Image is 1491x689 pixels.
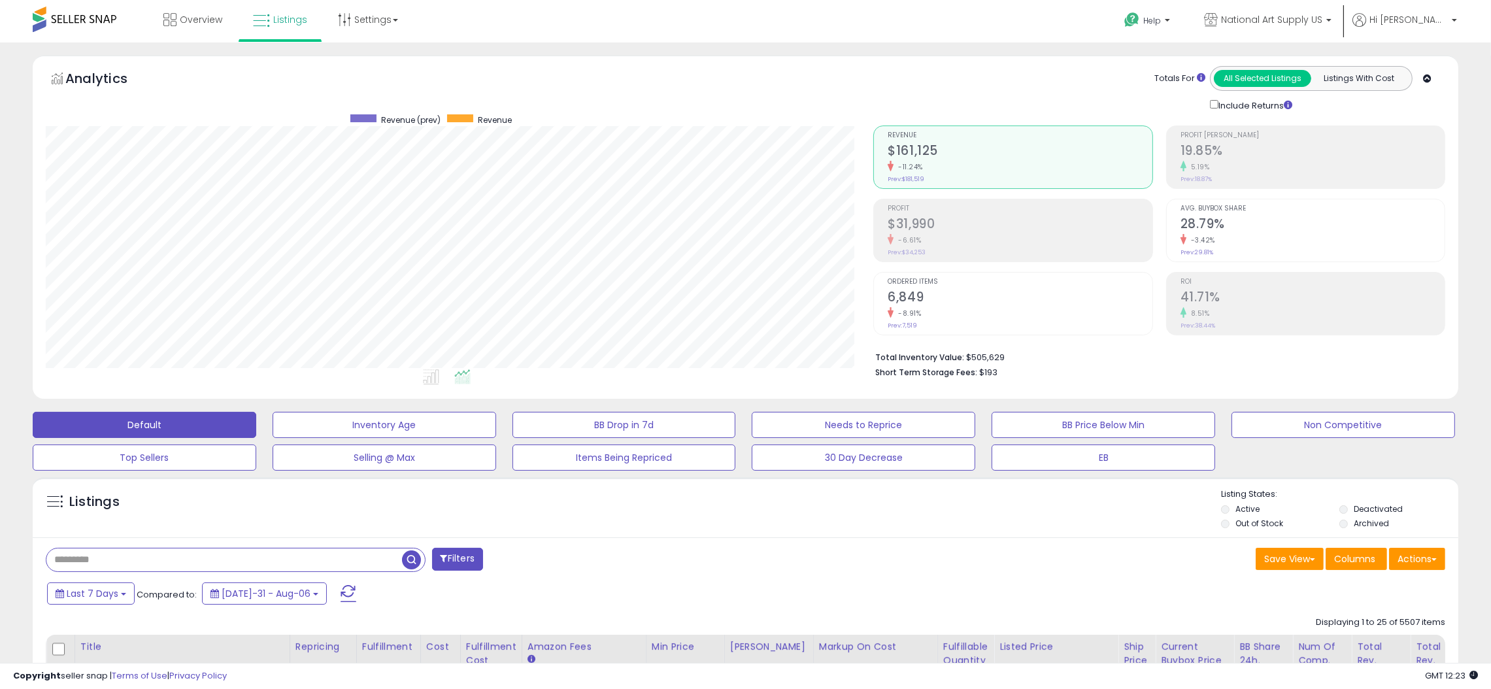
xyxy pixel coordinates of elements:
[1231,412,1455,438] button: Non Competitive
[652,640,719,654] div: Min Price
[33,412,256,438] button: Default
[1181,175,1212,183] small: Prev: 18.87%
[752,412,975,438] button: Needs to Reprice
[888,132,1152,139] span: Revenue
[1181,205,1445,212] span: Avg. Buybox Share
[67,587,118,600] span: Last 7 Days
[1186,309,1210,318] small: 8.51%
[1416,640,1441,681] div: Total Rev. Diff.
[894,235,921,245] small: -6.61%
[1235,518,1283,529] label: Out of Stock
[875,348,1435,364] li: $505,629
[888,248,926,256] small: Prev: $34,253
[1311,70,1408,87] button: Listings With Cost
[1354,503,1403,514] label: Deactivated
[512,445,736,471] button: Items Being Repriced
[222,587,310,600] span: [DATE]-31 - Aug-06
[180,13,222,26] span: Overview
[894,309,921,318] small: -8.91%
[202,582,327,605] button: [DATE]-31 - Aug-06
[999,640,1113,654] div: Listed Price
[295,640,351,654] div: Repricing
[381,114,441,126] span: Revenue (prev)
[943,640,988,667] div: Fulfillable Quantity
[466,640,516,667] div: Fulfillment Cost
[992,445,1215,471] button: EB
[1354,518,1389,529] label: Archived
[1357,640,1405,667] div: Total Rev.
[1316,616,1445,629] div: Displaying 1 to 25 of 5507 items
[888,205,1152,212] span: Profit
[33,445,256,471] button: Top Sellers
[426,640,455,654] div: Cost
[1221,13,1322,26] span: National Art Supply US
[1389,548,1445,570] button: Actions
[1369,13,1448,26] span: Hi [PERSON_NAME]
[1181,248,1213,256] small: Prev: 29.81%
[1235,503,1260,514] label: Active
[888,322,917,329] small: Prev: 7,519
[1256,548,1324,570] button: Save View
[1298,640,1346,667] div: Num of Comp.
[1143,15,1161,26] span: Help
[478,114,512,126] span: Revenue
[273,13,307,26] span: Listings
[1161,640,1228,667] div: Current Buybox Price
[888,216,1152,234] h2: $31,990
[752,445,975,471] button: 30 Day Decrease
[528,640,641,654] div: Amazon Fees
[1352,13,1457,42] a: Hi [PERSON_NAME]
[169,669,227,682] a: Privacy Policy
[730,640,808,654] div: [PERSON_NAME]
[888,278,1152,286] span: Ordered Items
[69,493,120,511] h5: Listings
[979,366,997,378] span: $193
[1425,669,1478,682] span: 2025-08-14 12:23 GMT
[1181,290,1445,307] h2: 41.71%
[362,640,415,654] div: Fulfillment
[992,412,1215,438] button: BB Price Below Min
[80,640,284,654] div: Title
[875,367,977,378] b: Short Term Storage Fees:
[888,143,1152,161] h2: $161,125
[1326,548,1387,570] button: Columns
[1124,640,1150,667] div: Ship Price
[1200,97,1308,112] div: Include Returns
[894,162,923,172] small: -11.24%
[1334,552,1375,565] span: Columns
[432,548,483,571] button: Filters
[1181,322,1215,329] small: Prev: 38.44%
[1239,640,1287,667] div: BB Share 24h.
[819,640,932,654] div: Markup on Cost
[137,588,197,601] span: Compared to:
[273,412,496,438] button: Inventory Age
[512,412,736,438] button: BB Drop in 7d
[813,635,937,686] th: The percentage added to the cost of goods (COGS) that forms the calculator for Min & Max prices.
[1221,488,1458,501] p: Listing States:
[1114,2,1183,42] a: Help
[888,290,1152,307] h2: 6,849
[1181,278,1445,286] span: ROI
[65,69,153,91] h5: Analytics
[47,582,135,605] button: Last 7 Days
[13,670,227,682] div: seller snap | |
[1186,235,1215,245] small: -3.42%
[888,175,924,183] small: Prev: $181,519
[273,445,496,471] button: Selling @ Max
[1181,216,1445,234] h2: 28.79%
[1186,162,1210,172] small: 5.19%
[875,352,964,363] b: Total Inventory Value:
[1181,143,1445,161] h2: 19.85%
[1124,12,1140,28] i: Get Help
[1214,70,1311,87] button: All Selected Listings
[112,669,167,682] a: Terms of Use
[528,654,535,665] small: Amazon Fees.
[1154,73,1205,85] div: Totals For
[13,669,61,682] strong: Copyright
[1181,132,1445,139] span: Profit [PERSON_NAME]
